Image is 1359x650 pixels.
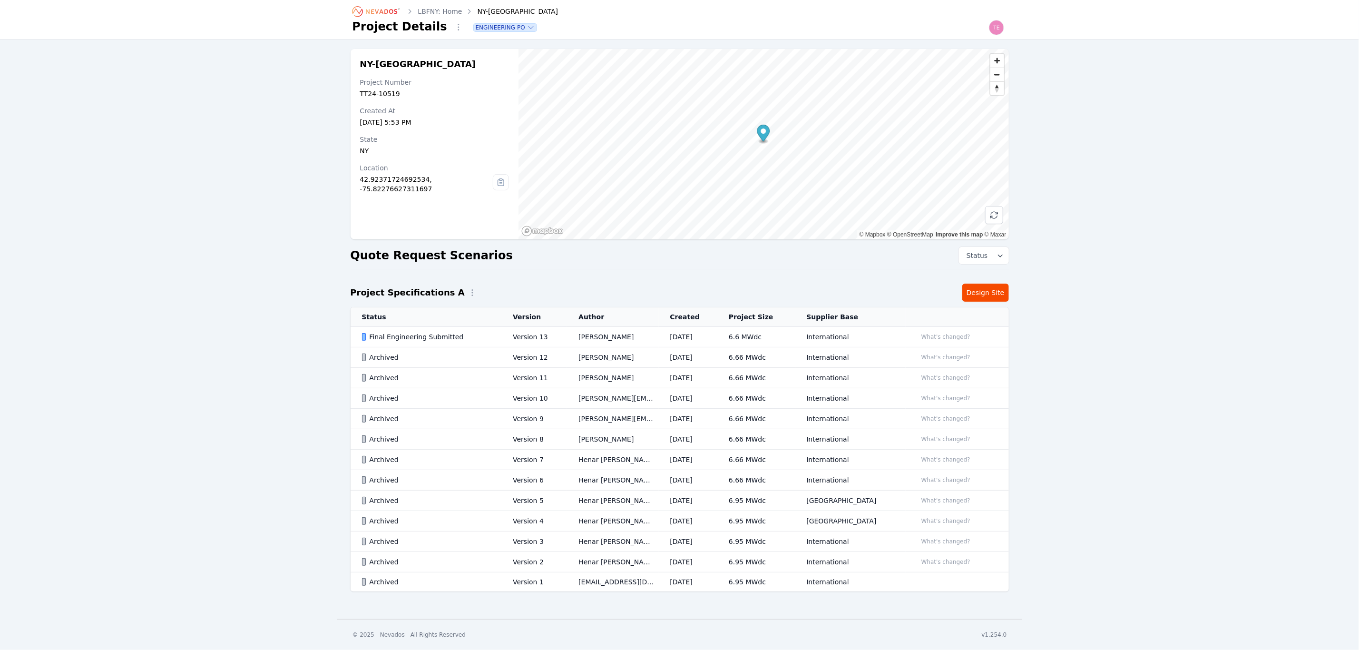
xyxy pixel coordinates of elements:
[567,552,658,572] td: Henar [PERSON_NAME]
[795,511,906,532] td: [GEOGRAPHIC_DATA]
[717,429,795,450] td: 6.66 MWdc
[501,552,567,572] td: Version 2
[917,557,975,567] button: What's changed?
[501,532,567,552] td: Version 3
[521,226,563,236] a: Mapbox homepage
[985,231,1007,238] a: Maxar
[360,59,509,70] h2: NY-[GEOGRAPHIC_DATA]
[982,631,1007,639] div: v1.254.0
[659,552,718,572] td: [DATE]
[567,409,658,429] td: [PERSON_NAME][EMAIL_ADDRESS][DOMAIN_NAME]
[501,368,567,388] td: Version 11
[352,631,466,639] div: © 2025 - Nevados - All Rights Reserved
[362,455,497,464] div: Archived
[659,450,718,470] td: [DATE]
[501,450,567,470] td: Version 7
[567,327,658,347] td: [PERSON_NAME]
[989,20,1004,35] img: Ted Elliott
[418,7,462,16] a: LBFNY: Home
[501,429,567,450] td: Version 8
[362,414,497,423] div: Archived
[717,307,795,327] th: Project Size
[795,450,906,470] td: International
[917,516,975,526] button: What's changed?
[351,307,502,327] th: Status
[917,495,975,506] button: What's changed?
[860,231,886,238] a: Mapbox
[351,286,465,299] h2: Project Specifications A
[659,409,718,429] td: [DATE]
[717,572,795,592] td: 6.95 MWdc
[351,450,1009,470] tr: ArchivedVersion 7Henar [PERSON_NAME][DATE]6.66 MWdcInternationalWhat's changed?
[990,82,1004,95] span: Reset bearing to north
[795,470,906,491] td: International
[567,470,658,491] td: Henar [PERSON_NAME]
[717,470,795,491] td: 6.66 MWdc
[567,511,658,532] td: Henar [PERSON_NAME]
[795,409,906,429] td: International
[362,516,497,526] div: Archived
[362,353,497,362] div: Archived
[659,347,718,368] td: [DATE]
[362,496,497,505] div: Archived
[351,511,1009,532] tr: ArchivedVersion 4Henar [PERSON_NAME][DATE]6.95 MWdc[GEOGRAPHIC_DATA]What's changed?
[362,332,497,342] div: Final Engineering Submitted
[795,347,906,368] td: International
[917,434,975,444] button: What's changed?
[351,409,1009,429] tr: ArchivedVersion 9[PERSON_NAME][EMAIL_ADDRESS][DOMAIN_NAME][DATE]6.66 MWdcInternationalWhat's chan...
[795,532,906,552] td: International
[917,475,975,485] button: What's changed?
[501,470,567,491] td: Version 6
[362,577,497,587] div: Archived
[351,470,1009,491] tr: ArchivedVersion 6Henar [PERSON_NAME][DATE]6.66 MWdcInternationalWhat's changed?
[351,429,1009,450] tr: ArchivedVersion 8[PERSON_NAME][DATE]6.66 MWdcInternationalWhat's changed?
[501,327,567,347] td: Version 13
[360,175,493,194] div: 42.92371724692534, -75.82276627311697
[567,368,658,388] td: [PERSON_NAME]
[659,429,718,450] td: [DATE]
[659,532,718,552] td: [DATE]
[917,373,975,383] button: What's changed?
[362,434,497,444] div: Archived
[567,572,658,592] td: [EMAIL_ADDRESS][DOMAIN_NAME]
[717,388,795,409] td: 6.66 MWdc
[659,491,718,511] td: [DATE]
[659,327,718,347] td: [DATE]
[362,475,497,485] div: Archived
[567,532,658,552] td: Henar [PERSON_NAME]
[360,78,509,87] div: Project Number
[567,307,658,327] th: Author
[963,251,988,260] span: Status
[351,552,1009,572] tr: ArchivedVersion 2Henar [PERSON_NAME][DATE]6.95 MWdcInternationalWhat's changed?
[990,68,1004,81] button: Zoom out
[795,491,906,511] td: [GEOGRAPHIC_DATA]
[360,106,509,116] div: Created At
[360,135,509,144] div: State
[917,454,975,465] button: What's changed?
[474,24,537,31] button: Engineering PO
[501,572,567,592] td: Version 1
[501,388,567,409] td: Version 10
[659,368,718,388] td: [DATE]
[717,347,795,368] td: 6.66 MWdc
[887,231,933,238] a: OpenStreetMap
[717,532,795,552] td: 6.95 MWdc
[360,163,493,173] div: Location
[362,373,497,383] div: Archived
[990,81,1004,95] button: Reset bearing to north
[717,552,795,572] td: 6.95 MWdc
[795,572,906,592] td: International
[567,450,658,470] td: Henar [PERSON_NAME]
[795,388,906,409] td: International
[360,146,509,156] div: NY
[351,532,1009,552] tr: ArchivedVersion 3Henar [PERSON_NAME][DATE]6.95 MWdcInternationalWhat's changed?
[464,7,558,16] div: NY-[GEOGRAPHIC_DATA]
[917,332,975,342] button: What's changed?
[795,327,906,347] td: International
[362,537,497,546] div: Archived
[352,19,447,34] h1: Project Details
[351,491,1009,511] tr: ArchivedVersion 5Henar [PERSON_NAME][DATE]6.95 MWdc[GEOGRAPHIC_DATA]What's changed?
[936,231,983,238] a: Improve this map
